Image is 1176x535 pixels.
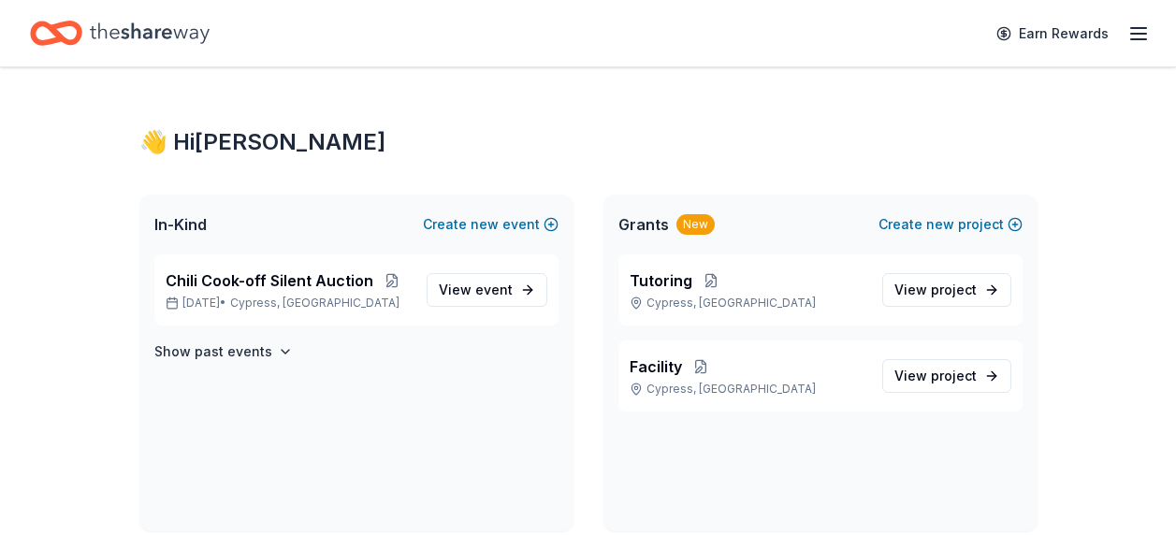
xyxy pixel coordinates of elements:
button: Createnewevent [423,213,559,236]
button: Createnewproject [878,213,1023,236]
span: new [926,213,954,236]
a: View project [882,359,1011,393]
a: View event [427,273,547,307]
span: project [931,368,977,383]
span: View [439,279,513,301]
span: In-Kind [154,213,207,236]
span: Grants [618,213,669,236]
p: Cypress, [GEOGRAPHIC_DATA] [630,296,867,311]
a: View project [882,273,1011,307]
span: Tutoring [630,269,692,292]
span: Chili Cook-off Silent Auction [166,269,373,292]
h4: Show past events [154,340,272,363]
a: Home [30,11,210,55]
button: Show past events [154,340,293,363]
span: event [475,282,513,297]
div: New [676,214,715,235]
a: Earn Rewards [985,17,1120,51]
p: Cypress, [GEOGRAPHIC_DATA] [630,382,867,397]
p: [DATE] • [166,296,412,311]
div: 👋 Hi [PERSON_NAME] [139,127,1038,157]
span: Cypress, [GEOGRAPHIC_DATA] [230,296,399,311]
span: new [471,213,499,236]
span: Facility [630,355,682,378]
span: View [894,365,977,387]
span: project [931,282,977,297]
span: View [894,279,977,301]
